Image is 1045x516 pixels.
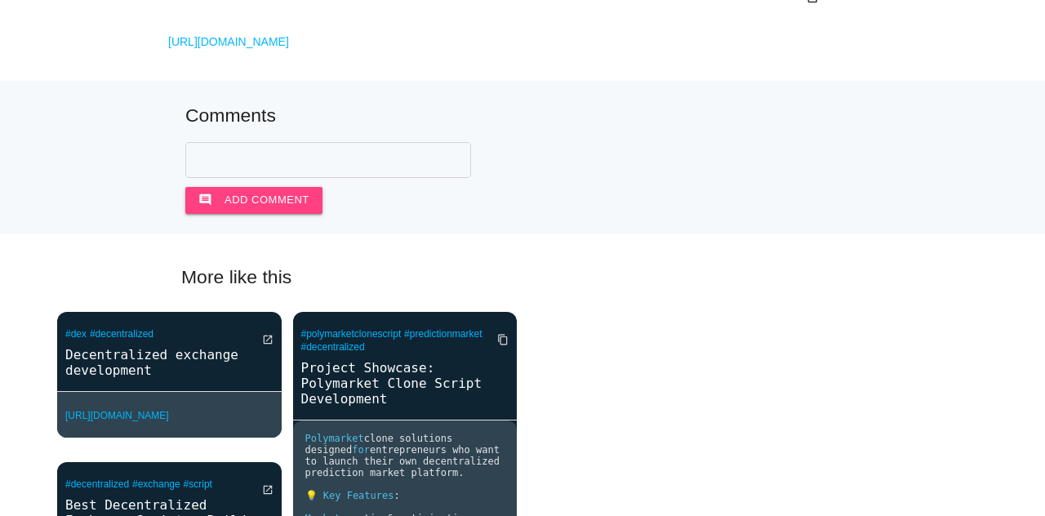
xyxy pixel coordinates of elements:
[184,478,212,490] a: #script
[198,187,212,213] i: comment
[394,490,399,501] span: :
[305,490,318,501] span: 💡
[404,328,482,340] a: #predictionmarket
[168,35,289,48] a: [URL][DOMAIN_NAME]
[305,433,364,444] span: Polymarket
[305,444,506,478] span: entrepreneurs who want to launch their own decentralized prediction market platform
[352,444,370,456] span: for
[65,328,87,340] a: #dex
[132,478,180,490] a: #exchange
[262,475,273,505] i: open_in_new
[497,325,509,354] i: content_copy
[65,478,129,490] a: #decentralized
[347,490,394,501] span: Features
[293,358,518,408] a: Project Showcase: Polymarket Clone Script Development
[90,328,153,340] a: #decentralized
[262,325,273,354] i: open_in_new
[323,490,341,501] span: Key
[458,467,464,478] span: .
[305,433,459,456] span: clone solutions designed
[301,328,402,340] a: #polymarketclonescript
[157,267,888,287] h5: More like this
[249,475,273,505] a: open_in_new
[185,187,322,213] button: commentAdd comment
[185,105,860,126] h5: Comments
[484,325,509,354] a: Copy to Clipboard
[65,410,169,421] a: [URL][DOMAIN_NAME]
[249,325,273,354] a: open_in_new
[301,341,365,353] a: #decentralized
[57,345,282,380] a: Decentralized exchange development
